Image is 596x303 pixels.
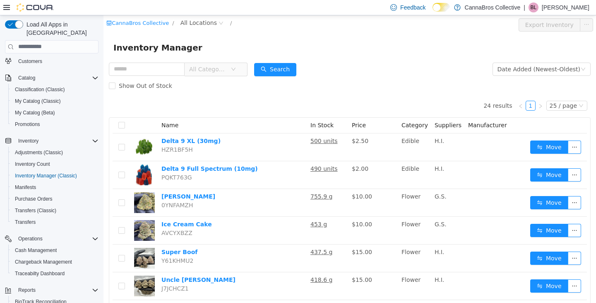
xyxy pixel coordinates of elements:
u: 500 units [207,122,234,129]
li: 1 [422,85,432,95]
li: Previous Page [412,85,422,95]
span: $15.00 [248,233,269,240]
span: 0YNFAMZH [58,187,89,193]
span: $10.00 [248,178,269,184]
button: Purchase Orders [8,193,102,205]
button: icon: ellipsis [476,3,490,16]
u: 755.9 g [207,178,229,184]
span: Y61KHMU2 [58,242,90,249]
span: Show Out of Stock [12,67,72,74]
a: Inventory Count [12,159,53,169]
button: Transfers (Classic) [8,205,102,216]
img: Runtz hero shot [31,177,51,198]
span: Traceabilty Dashboard [12,269,99,279]
span: Chargeback Management [12,257,99,267]
button: Reports [2,284,102,296]
span: Transfers [15,219,36,225]
u: 437.5 g [207,233,229,240]
span: Promotions [15,121,40,128]
span: Cash Management [12,245,99,255]
i: icon: down [475,88,480,94]
span: In Stock [207,107,230,113]
span: Inventory Count [15,161,50,167]
span: Catalog [15,73,99,83]
button: Customers [2,55,102,67]
p: | [524,2,525,12]
button: Inventory Manager (Classic) [8,170,102,182]
span: Manufacturer [365,107,404,113]
div: Date Added (Newest-Oldest) [394,48,477,60]
button: icon: swapMove [427,208,465,222]
button: icon: swapMove [427,264,465,277]
span: Cash Management [15,247,57,254]
span: Transfers (Classic) [15,207,56,214]
a: [PERSON_NAME] [58,178,112,184]
span: Category [298,107,324,113]
button: Manifests [8,182,102,193]
a: Traceabilty Dashboard [12,269,68,279]
i: icon: down [477,51,482,57]
a: Delta 9 Full Spectrum (10mg) [58,150,154,157]
a: Classification (Classic) [12,85,68,95]
button: icon: swapMove [427,153,465,166]
span: My Catalog (Beta) [12,108,99,118]
span: Operations [15,234,99,244]
i: icon: right [435,88,440,93]
img: Delta 9 Full Spectrum (10mg) hero shot [31,149,51,170]
button: icon: ellipsis [464,125,478,138]
span: My Catalog (Classic) [12,96,99,106]
div: 25 / page [446,86,473,95]
span: Load All Apps in [GEOGRAPHIC_DATA] [23,20,99,37]
a: Transfers (Classic) [12,206,60,216]
span: $15.00 [248,261,269,268]
span: My Catalog (Classic) [15,98,61,104]
td: Flower [295,257,328,285]
img: Ice Cream Cake hero shot [31,205,51,225]
img: Uncle Snoop hero shot [31,260,51,281]
a: Manifests [12,182,39,192]
button: Promotions [8,119,102,130]
span: Customers [15,56,99,66]
button: Reports [15,285,39,295]
button: My Catalog (Beta) [8,107,102,119]
button: Classification (Classic) [8,84,102,95]
span: H.I. [331,261,341,268]
td: Flower [295,229,328,257]
button: Operations [15,234,46,244]
img: Delta 9 XL (30mg) hero shot [31,121,51,142]
a: Cash Management [12,245,60,255]
a: Transfers [12,217,39,227]
a: Adjustments (Classic) [12,148,66,158]
span: H.I. [331,233,341,240]
button: Operations [2,233,102,245]
span: Inventory Manager (Classic) [12,171,99,181]
a: My Catalog (Classic) [12,96,64,106]
span: $2.00 [248,150,265,157]
span: AVCYXBZZ [58,214,89,221]
img: Cova [17,3,54,12]
a: 1 [423,86,432,95]
button: Export Inventory [415,3,477,16]
a: Purchase Orders [12,194,56,204]
span: $2.50 [248,122,265,129]
span: Purchase Orders [12,194,99,204]
li: 24 results [380,85,409,95]
span: Inventory Count [12,159,99,169]
span: Feedback [400,3,425,12]
span: PQKT763G [58,159,89,165]
button: icon: ellipsis [464,264,478,277]
button: My Catalog (Classic) [8,95,102,107]
a: Customers [15,56,46,66]
button: Catalog [2,72,102,84]
span: / [69,5,70,11]
u: 418.6 g [207,261,229,268]
button: icon: ellipsis [464,153,478,166]
a: Inventory Manager (Classic) [12,171,80,181]
span: H.I. [331,122,341,129]
span: Operations [18,235,43,242]
span: $10.00 [248,206,269,212]
span: Reports [18,287,36,293]
span: Adjustments (Classic) [12,148,99,158]
td: Flower [295,174,328,201]
span: G.S. [331,206,343,212]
